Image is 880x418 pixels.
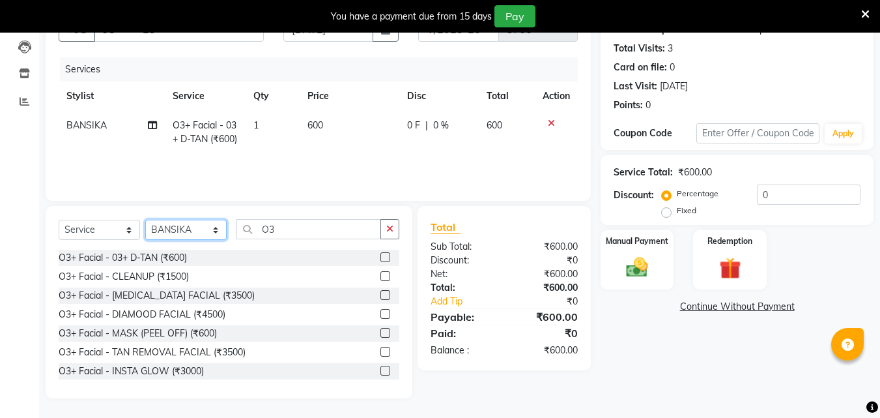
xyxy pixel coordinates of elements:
div: Net: [421,267,504,281]
img: _gift.svg [713,255,748,282]
div: Balance : [421,344,504,357]
div: ₹0 [518,295,588,308]
span: | [425,119,428,132]
div: Points: [614,98,643,112]
div: ₹600.00 [504,240,588,254]
input: Search or Scan [236,219,381,239]
input: Enter Offer / Coupon Code [696,123,819,143]
div: Last Visit: [614,80,657,93]
div: ₹600.00 [504,281,588,295]
button: Apply [825,124,862,143]
div: ₹600.00 [678,166,712,179]
div: Total: [421,281,504,295]
a: Continue Without Payment [603,300,871,314]
span: Total [431,220,461,234]
div: Card on file: [614,61,667,74]
div: O3+ Facial - DIAMOOD FACIAL (₹4500) [59,308,225,321]
div: ₹600.00 [504,267,588,281]
img: _cash.svg [619,255,655,280]
div: Payable: [421,309,504,325]
th: Service [165,82,246,111]
span: 1 [253,119,259,131]
th: Action [535,82,578,111]
div: 3 [668,42,673,55]
div: Paid: [421,325,504,341]
div: O3+ Facial - CLEANUP (₹1500) [59,270,189,284]
div: 0 [646,98,651,112]
div: ₹0 [504,254,588,267]
div: Services [60,57,588,82]
label: Fixed [677,205,696,216]
div: O3+ Facial - [MEDICAL_DATA] FACIAL (₹3500) [59,289,255,303]
a: Add Tip [421,295,518,308]
div: O3+ Facial - TAN REMOVAL FACIAL (₹3500) [59,346,246,359]
div: You have a payment due from 15 days [331,10,492,23]
button: Pay [494,5,535,27]
th: Disc [399,82,479,111]
label: Percentage [677,188,718,200]
div: Service Total: [614,166,673,179]
div: Discount: [614,188,654,202]
div: 0 [670,61,675,74]
div: Discount: [421,254,504,267]
div: [DATE] [660,80,688,93]
th: Qty [246,82,300,111]
th: Price [300,82,399,111]
div: O3+ Facial - 03+ D-TAN (₹600) [59,251,187,265]
span: 0 F [407,119,420,132]
label: Redemption [707,235,752,247]
div: Total Visits: [614,42,665,55]
div: ₹0 [504,325,588,341]
div: ₹600.00 [504,309,588,325]
span: BANSIKA [66,119,107,131]
span: 600 [307,119,323,131]
label: Manual Payment [606,235,668,247]
span: 0 % [433,119,449,132]
div: Sub Total: [421,240,504,254]
span: 600 [487,119,502,131]
span: O3+ Facial - 03+ D-TAN (₹600) [173,119,237,145]
div: O3+ Facial - INSTA GLOW (₹3000) [59,365,204,378]
div: O3+ Facial - MASK (PEEL OFF) (₹600) [59,327,217,340]
th: Stylist [59,82,165,111]
div: ₹600.00 [504,344,588,357]
div: Coupon Code [614,127,696,140]
th: Total [479,82,535,111]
